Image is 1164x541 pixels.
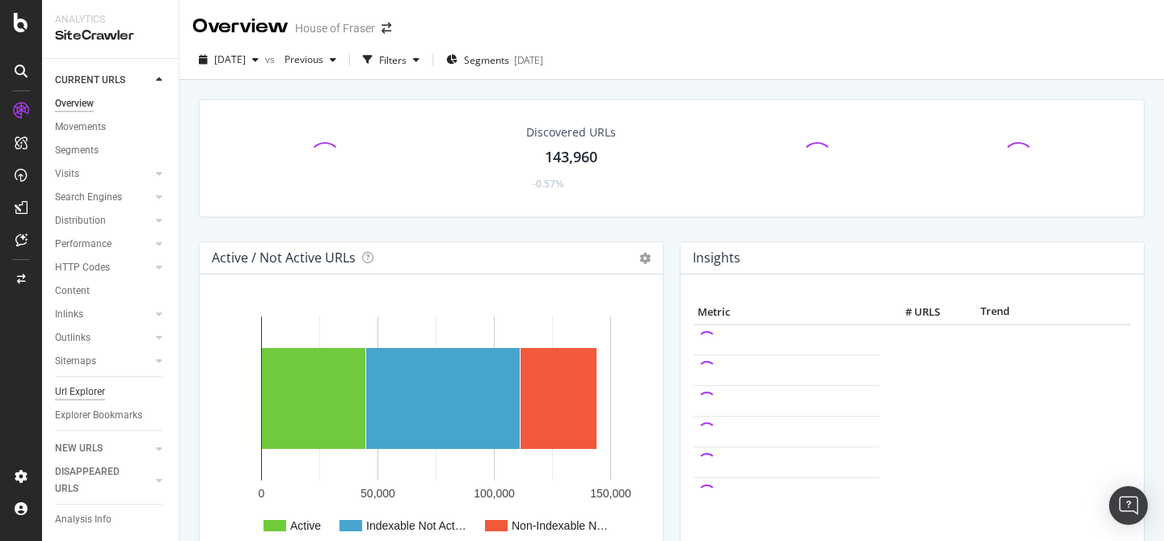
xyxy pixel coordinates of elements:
a: NEW URLS [55,440,151,457]
div: House of Fraser [295,20,375,36]
span: 2025 Sep. 8th [214,52,246,66]
th: # URLS [879,300,944,325]
a: CURRENT URLS [55,72,151,89]
button: Filters [356,47,426,73]
a: Segments [55,142,167,159]
div: Url Explorer [55,384,105,401]
a: Inlinks [55,306,151,323]
div: Analysis Info [55,511,112,528]
text: 100,000 [474,487,515,500]
div: 143,960 [545,147,597,168]
div: CURRENT URLS [55,72,125,89]
div: NEW URLS [55,440,103,457]
div: HTTP Codes [55,259,110,276]
div: -0.57% [533,177,563,191]
button: [DATE] [192,47,265,73]
a: Url Explorer [55,384,167,401]
div: arrow-right-arrow-left [382,23,391,34]
text: 0 [259,487,265,500]
div: Inlinks [55,306,83,323]
th: Trend [944,300,1046,325]
a: Overview [55,95,167,112]
span: vs [265,52,278,66]
a: Explorer Bookmarks [55,407,167,424]
div: Content [55,283,90,300]
th: Metric [694,300,879,325]
h4: Active / Not Active URLs [212,247,356,269]
a: Content [55,283,167,300]
div: Filters [379,53,407,67]
a: Movements [55,119,167,136]
a: Outlinks [55,329,151,346]
span: Segments [464,53,509,67]
text: Indexable Not Act… [366,519,466,532]
text: Non-Indexable N… [512,519,608,532]
div: DISAPPEARED URLS [55,463,137,497]
div: Search Engines [55,189,122,206]
div: Discovered URLs [526,124,616,140]
a: Search Engines [55,189,151,206]
a: DISAPPEARED URLS [55,463,151,497]
i: Options [639,253,651,264]
div: Overview [55,95,94,112]
div: Analytics [55,13,166,27]
div: Outlinks [55,329,91,346]
div: Segments [55,142,99,159]
span: Previous [278,52,323,66]
a: HTTP Codes [55,259,151,276]
a: Performance [55,236,151,253]
text: 150,000 [590,487,631,500]
div: SiteCrawler [55,27,166,45]
div: Performance [55,236,112,253]
button: Segments[DATE] [440,47,550,73]
div: Distribution [55,212,106,229]
a: Analysis Info [55,511,167,528]
div: Sitemaps [55,353,96,370]
h4: Insights [693,247,740,269]
div: [DATE] [514,53,543,67]
text: Active [290,519,321,532]
div: Movements [55,119,106,136]
a: Sitemaps [55,353,151,370]
text: 50,000 [361,487,395,500]
div: Overview [192,13,289,40]
a: Visits [55,166,151,182]
div: Explorer Bookmarks [55,407,142,424]
div: Visits [55,166,79,182]
div: Open Intercom Messenger [1109,486,1148,525]
a: Distribution [55,212,151,229]
button: Previous [278,47,343,73]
